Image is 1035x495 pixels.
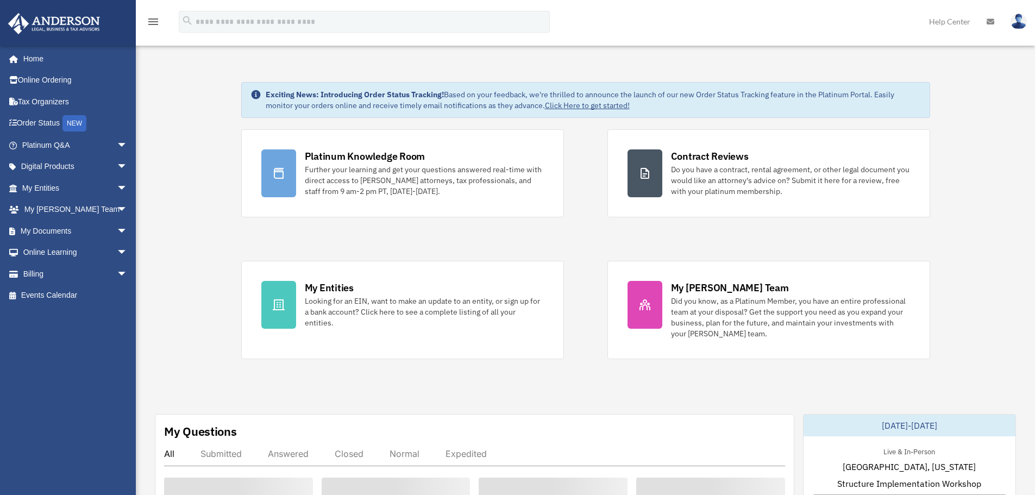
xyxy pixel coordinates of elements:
strong: Exciting News: Introducing Order Status Tracking! [266,90,444,99]
span: arrow_drop_down [117,177,139,199]
div: Based on your feedback, we're thrilled to announce the launch of our new Order Status Tracking fe... [266,89,921,111]
div: Do you have a contract, rental agreement, or other legal document you would like an attorney's ad... [671,164,910,197]
div: Further your learning and get your questions answered real-time with direct access to [PERSON_NAM... [305,164,544,197]
a: My Entities Looking for an EIN, want to make an update to an entity, or sign up for a bank accoun... [241,261,564,359]
img: Anderson Advisors Platinum Portal [5,13,103,34]
div: Closed [335,448,363,459]
a: Platinum Knowledge Room Further your learning and get your questions answered real-time with dire... [241,129,564,217]
div: Platinum Knowledge Room [305,149,425,163]
span: arrow_drop_down [117,242,139,264]
div: Normal [390,448,419,459]
i: search [181,15,193,27]
div: [DATE]-[DATE] [804,415,1015,436]
div: Live & In-Person [875,445,944,456]
a: My [PERSON_NAME] Team Did you know, as a Platinum Member, you have an entire professional team at... [607,261,930,359]
div: Contract Reviews [671,149,749,163]
a: My Documentsarrow_drop_down [8,220,144,242]
div: My Entities [305,281,354,295]
i: menu [147,15,160,28]
a: Events Calendar [8,285,144,306]
div: Answered [268,448,309,459]
a: Platinum Q&Aarrow_drop_down [8,134,144,156]
a: Click Here to get started! [545,101,630,110]
a: Home [8,48,139,70]
div: My [PERSON_NAME] Team [671,281,789,295]
a: Billingarrow_drop_down [8,263,144,285]
a: My [PERSON_NAME] Teamarrow_drop_down [8,199,144,221]
a: Digital Productsarrow_drop_down [8,156,144,178]
span: [GEOGRAPHIC_DATA], [US_STATE] [843,460,976,473]
a: Online Learningarrow_drop_down [8,242,144,264]
span: arrow_drop_down [117,263,139,285]
div: Did you know, as a Platinum Member, you have an entire professional team at your disposal? Get th... [671,296,910,339]
a: Order StatusNEW [8,112,144,135]
span: arrow_drop_down [117,156,139,178]
span: arrow_drop_down [117,134,139,156]
div: Submitted [200,448,242,459]
a: Online Ordering [8,70,144,91]
a: Tax Organizers [8,91,144,112]
div: Looking for an EIN, want to make an update to an entity, or sign up for a bank account? Click her... [305,296,544,328]
a: Contract Reviews Do you have a contract, rental agreement, or other legal document you would like... [607,129,930,217]
div: My Questions [164,423,237,440]
span: arrow_drop_down [117,220,139,242]
img: User Pic [1011,14,1027,29]
span: Structure Implementation Workshop [837,477,981,490]
div: NEW [62,115,86,131]
div: All [164,448,174,459]
a: My Entitiesarrow_drop_down [8,177,144,199]
div: Expedited [446,448,487,459]
span: arrow_drop_down [117,199,139,221]
a: menu [147,19,160,28]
